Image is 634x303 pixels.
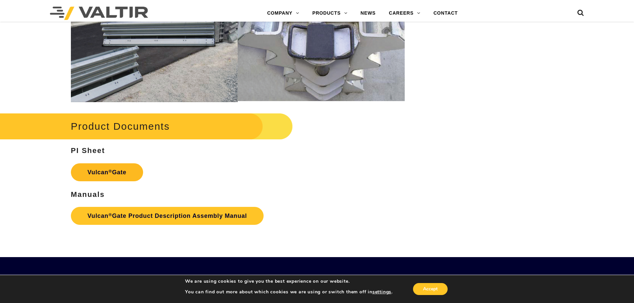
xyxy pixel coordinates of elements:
img: Valtir [50,7,148,20]
strong: Manuals [71,190,105,199]
strong: Vulcan Gate [88,169,126,176]
a: CONTACT [427,7,464,20]
p: We are using cookies to give you the best experience on our website. [185,278,393,284]
a: COMPANY [261,7,306,20]
p: You can find out more about which cookies we are using or switch them off in . [185,289,393,295]
a: PRODUCTS [306,7,354,20]
a: CAREERS [382,7,427,20]
a: Vulcan®Gate [71,163,143,181]
button: settings [372,289,391,295]
a: NEWS [354,7,382,20]
button: Accept [413,283,448,295]
a: Vulcan®Gate Product Description Assembly Manual [71,207,264,225]
sup: ® [108,212,112,217]
sup: ® [108,169,112,174]
strong: PI Sheet [71,146,105,155]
